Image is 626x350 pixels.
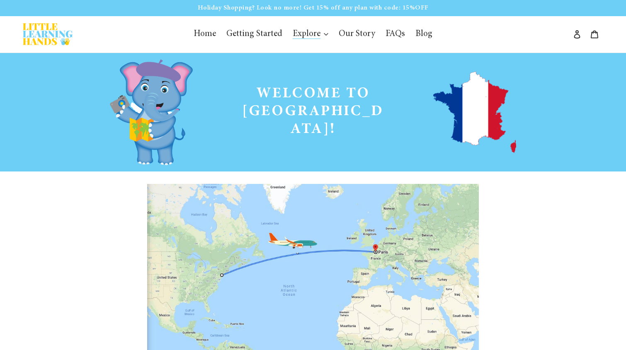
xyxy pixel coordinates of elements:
span: Home [194,30,216,39]
img: Little Learning Hands [23,23,73,45]
a: Home [189,27,220,42]
span: Explore [293,30,320,39]
a: Our Story [335,27,379,42]
span: Our Story [339,30,375,39]
span: FAQs [386,30,405,39]
a: Blog [411,27,437,42]
a: FAQs [381,27,409,42]
a: Getting Started [222,27,286,42]
img: pf-47827178--francemascot.png [110,59,193,165]
button: Explore [289,27,332,42]
span: Welcome to [GEOGRAPHIC_DATA]! [242,87,384,137]
span: Getting Started [226,30,282,39]
span: Blog [415,30,432,39]
p: Holiday Shopping? Look no more! Get 15% off any plan with code: 15%OFF [1,1,625,15]
img: pf-7fa12284--francelayout.png [433,72,516,153]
